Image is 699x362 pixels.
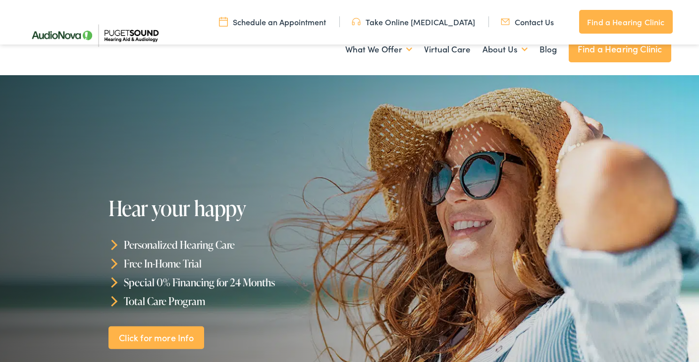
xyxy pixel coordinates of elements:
[345,31,412,68] a: What We Offer
[108,326,205,349] a: Click for more Info
[108,235,353,254] li: Personalized Hearing Care
[483,31,528,68] a: About Us
[108,197,353,220] h1: Hear your happy
[108,291,353,310] li: Total Care Program
[352,16,475,27] a: Take Online [MEDICAL_DATA]
[569,36,671,62] a: Find a Hearing Clinic
[501,16,510,27] img: utility icon
[352,16,361,27] img: utility icon
[219,16,228,27] img: utility icon
[579,10,672,34] a: Find a Hearing Clinic
[501,16,554,27] a: Contact Us
[539,31,557,68] a: Blog
[108,273,353,292] li: Special 0% Financing for 24 Months
[108,254,353,273] li: Free In-Home Trial
[219,16,326,27] a: Schedule an Appointment
[424,31,471,68] a: Virtual Care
